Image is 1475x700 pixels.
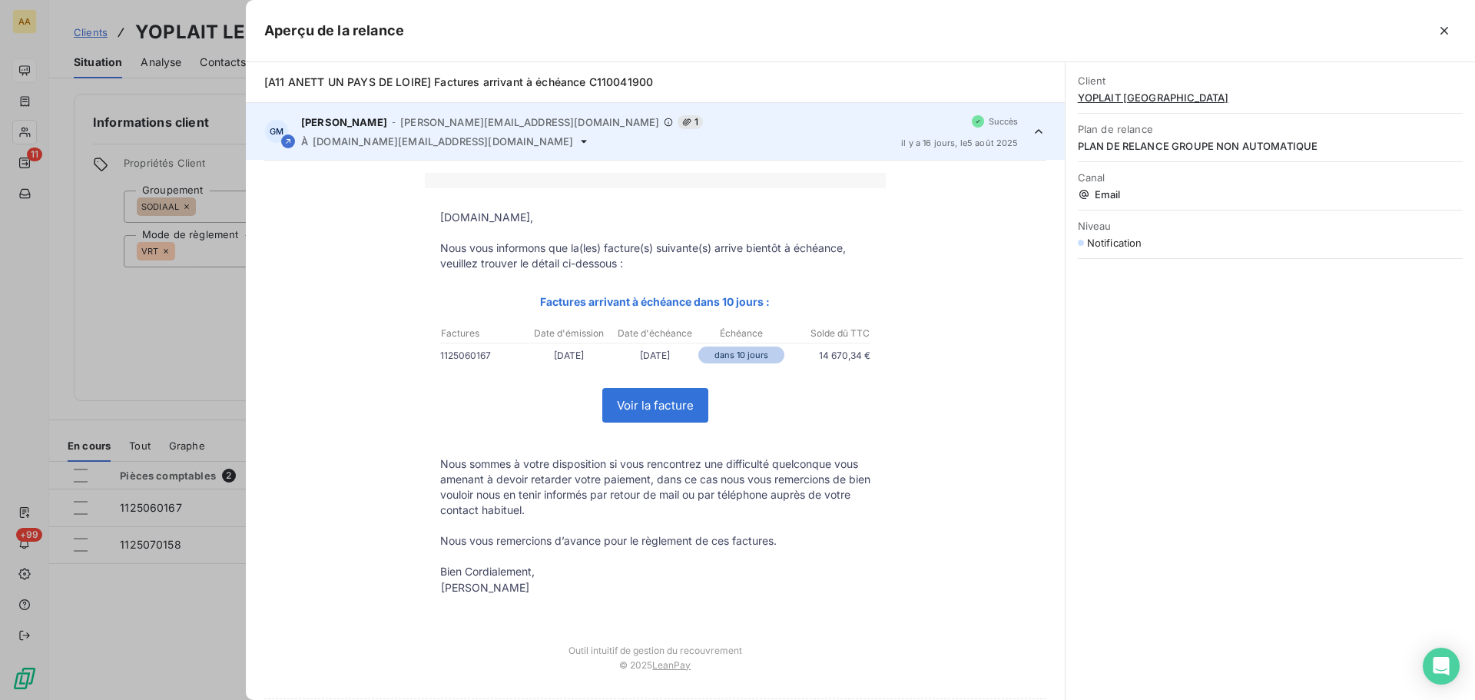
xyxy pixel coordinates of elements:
span: [DOMAIN_NAME][EMAIL_ADDRESS][DOMAIN_NAME] [313,135,573,148]
div: GM [264,119,289,144]
p: [DATE] [612,347,698,363]
p: Date d'émission [527,327,612,340]
span: Client [1078,75,1463,87]
p: [DOMAIN_NAME], [440,210,870,225]
p: 1125060167 [440,347,526,363]
span: Canal [1078,171,1463,184]
a: Voir la facture [603,389,708,422]
span: Succès [989,117,1019,126]
p: [DATE] [526,347,612,363]
span: YOPLAIT [GEOGRAPHIC_DATA] [1078,91,1463,104]
span: [PERSON_NAME] [301,116,387,128]
span: Niveau [1078,220,1463,232]
p: Date d'échéance [613,327,698,340]
p: Factures arrivant à échéance dans 10 jours : [440,293,870,310]
span: À [301,135,308,148]
p: Nous sommes à votre disposition si vous rencontrez une difficulté quelconque vous amenant à devoi... [440,456,870,518]
span: Plan de relance [1078,123,1463,135]
p: Échéance [699,327,784,340]
p: Bien Cordialement, [440,564,870,579]
p: Nous vous informons que la(les) facture(s) suivante(s) arrive bientôt à échéance, veuillez trouve... [440,241,870,271]
span: [A11 ANETT UN PAYS DE LOIRE] Factures arrivant à échéance C110041900 [264,75,653,88]
p: 14 670,34 € [784,347,870,363]
span: - [392,118,396,127]
span: [PERSON_NAME][EMAIL_ADDRESS][DOMAIN_NAME] [400,116,659,128]
span: Notification [1087,237,1142,249]
p: Factures [441,327,525,340]
div: Open Intercom Messenger [1423,648,1460,685]
td: © 2025 [425,656,886,686]
span: il y a 16 jours , le 5 août 2025 [901,138,1019,148]
p: Nous vous remercions d’avance pour le règlement de ces factures. [440,533,870,549]
td: Outil intuitif de gestion du recouvrement [425,629,886,656]
span: 1 [678,115,703,129]
h5: Aperçu de la relance [264,20,404,41]
span: PLAN DE RELANCE GROUPE NON AUTOMATIQUE [1078,140,1463,152]
div: [PERSON_NAME] [441,580,529,595]
span: Email [1078,188,1463,201]
a: LeanPay [652,659,691,671]
p: Solde dû TTC [785,327,870,340]
p: dans 10 jours [698,347,784,363]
